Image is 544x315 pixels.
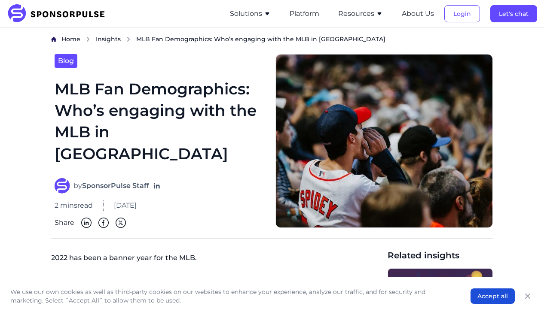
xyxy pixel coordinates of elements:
[55,78,265,168] h1: MLB Fan Demographics: Who’s engaging with the MLB in [GEOGRAPHIC_DATA]
[388,249,493,261] span: Related insights
[61,35,80,44] a: Home
[55,218,74,228] span: Share
[51,36,56,42] img: Home
[230,9,271,19] button: Solutions
[98,218,109,228] img: Facebook
[490,5,537,22] button: Let's chat
[96,35,121,43] span: Insights
[444,10,480,18] a: Login
[471,288,515,304] button: Accept all
[402,9,434,19] button: About Us
[96,35,121,44] a: Insights
[490,10,537,18] a: Let's chat
[51,249,381,270] p: 2022 has been a banner year for the MLB.
[55,200,93,211] span: 2 mins read
[82,182,149,190] strong: SponsorPulse Staff
[126,36,131,42] img: chevron right
[290,10,319,18] a: Platform
[275,54,493,228] img: MLB Fan
[402,10,434,18] a: About Us
[81,218,92,228] img: Linkedin
[116,218,126,228] img: Twitter
[10,288,453,305] p: We use our own cookies as well as third-party cookies on our websites to enhance your experience,...
[501,274,544,315] iframe: Chat Widget
[73,181,149,191] span: by
[114,200,137,211] span: [DATE]
[338,9,383,19] button: Resources
[61,35,80,43] span: Home
[290,9,319,19] button: Platform
[7,4,111,23] img: SponsorPulse
[55,178,70,194] img: SponsorPulse Staff
[444,5,480,22] button: Login
[136,35,385,43] span: MLB Fan Demographics: Who’s engaging with the MLB in [GEOGRAPHIC_DATA]
[55,54,77,68] a: Blog
[86,36,91,42] img: chevron right
[153,182,161,190] a: Follow on LinkedIn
